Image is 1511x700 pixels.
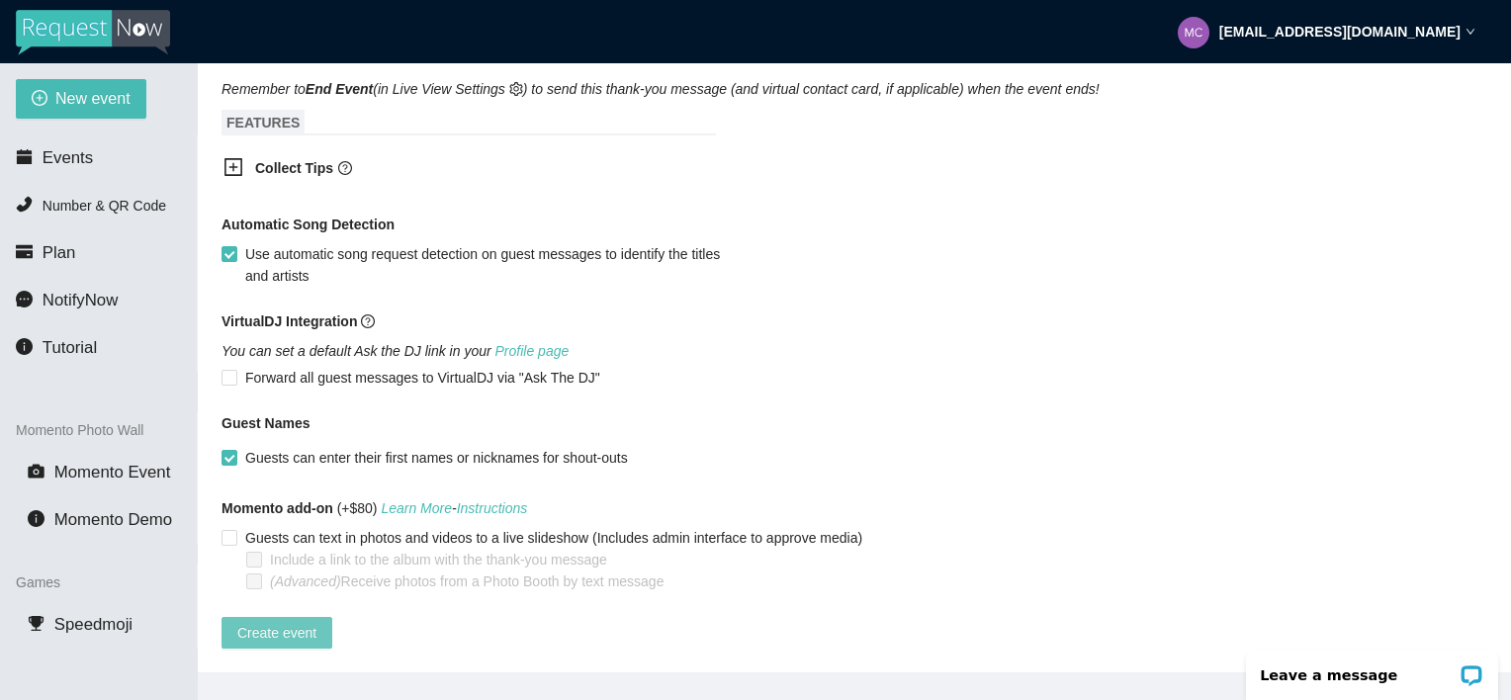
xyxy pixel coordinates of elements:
[16,196,33,213] span: phone
[237,622,316,644] span: Create event
[16,10,170,55] img: RequestNow
[237,447,636,469] span: Guests can enter their first names or nicknames for shout-outs
[1178,17,1209,48] img: 2ef965c1decd545f731bfd2876a26cc9
[222,313,357,329] b: VirtualDJ Integration
[222,343,569,359] i: You can set a default Ask the DJ link in your
[237,367,608,389] span: Forward all guest messages to VirtualDJ via "Ask The DJ"
[43,291,118,309] span: NotifyNow
[237,243,749,287] span: Use automatic song request detection on guest messages to identify the titles and artists
[16,291,33,307] span: message
[16,243,33,260] span: credit-card
[457,500,528,516] a: Instructions
[54,463,171,481] span: Momento Event
[222,500,333,516] b: Momento add-on
[222,214,395,235] b: Automatic Song Detection
[55,86,131,111] span: New event
[262,549,615,570] span: Include a link to the album with the thank-you message
[222,617,332,649] button: Create event
[43,338,97,357] span: Tutorial
[223,157,243,177] span: plus-square
[16,338,33,355] span: info-circle
[222,415,310,431] b: Guest Names
[262,570,671,592] span: Receive photos from a Photo Booth by text message
[270,573,341,589] i: (Advanced)
[509,82,523,96] span: setting
[381,500,527,516] i: -
[361,314,375,328] span: question-circle
[338,161,352,175] span: question-circle
[306,81,373,97] b: End Event
[495,343,570,359] a: Profile page
[43,198,166,214] span: Number & QR Code
[16,79,146,119] button: plus-circleNew event
[222,81,1100,97] i: Remember to (in Live View Settings ) to send this thank-you message (and virtual contact card, if...
[1219,24,1461,40] strong: [EMAIL_ADDRESS][DOMAIN_NAME]
[237,527,870,549] span: Guests can text in photos and videos to a live slideshow (Includes admin interface to approve media)
[222,110,305,135] span: FEATURES
[43,243,76,262] span: Plan
[222,497,527,519] span: (+$80)
[28,510,44,527] span: info-circle
[54,615,133,634] span: Speedmoji
[32,90,47,109] span: plus-circle
[1466,27,1475,37] span: down
[255,160,333,176] b: Collect Tips
[16,148,33,165] span: calendar
[54,510,172,529] span: Momento Demo
[43,148,93,167] span: Events
[381,500,452,516] a: Learn More
[28,615,44,632] span: trophy
[28,463,44,480] span: camera
[1233,638,1511,700] iframe: LiveChat chat widget
[208,145,702,194] div: Collect Tipsquestion-circle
